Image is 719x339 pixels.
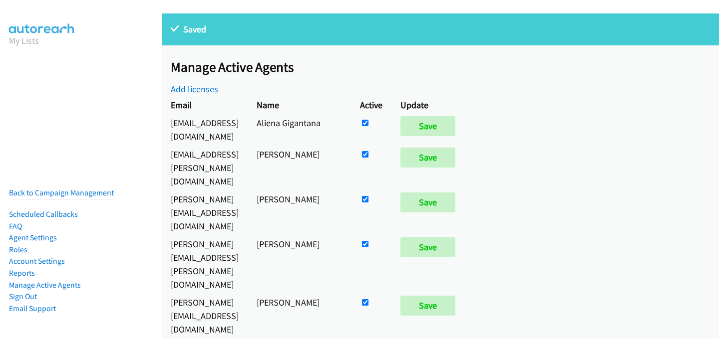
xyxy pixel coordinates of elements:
a: Agent Settings [9,233,57,242]
a: Sign Out [9,292,37,301]
a: Manage Active Agents [9,280,81,290]
input: Save [400,148,455,168]
a: Reports [9,268,35,278]
h2: Manage Active Agents [171,59,719,76]
td: [PERSON_NAME] [248,293,351,338]
input: Save [400,237,455,257]
p: Saved [171,22,710,36]
td: [PERSON_NAME][EMAIL_ADDRESS][PERSON_NAME][DOMAIN_NAME] [162,235,248,293]
a: Back to Campaign Management [9,188,114,197]
a: Scheduled Callbacks [9,209,78,219]
a: Roles [9,245,27,254]
td: [PERSON_NAME][EMAIL_ADDRESS][DOMAIN_NAME] [162,293,248,338]
a: Account Settings [9,256,65,266]
td: Aliena Gigantana [248,114,351,145]
th: Email [162,96,248,114]
a: FAQ [9,221,22,231]
th: Active [351,96,391,114]
a: Email Support [9,304,56,313]
th: Name [248,96,351,114]
input: Save [400,296,455,316]
td: [PERSON_NAME] [248,145,351,190]
td: [EMAIL_ADDRESS][DOMAIN_NAME] [162,114,248,145]
td: [PERSON_NAME] [248,235,351,293]
th: Update [391,96,469,114]
td: [EMAIL_ADDRESS][PERSON_NAME][DOMAIN_NAME] [162,145,248,190]
input: Save [400,192,455,212]
td: [PERSON_NAME][EMAIL_ADDRESS][DOMAIN_NAME] [162,190,248,235]
td: [PERSON_NAME] [248,190,351,235]
a: My Lists [9,35,39,46]
a: Add licenses [171,83,218,95]
input: Save [400,116,455,136]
